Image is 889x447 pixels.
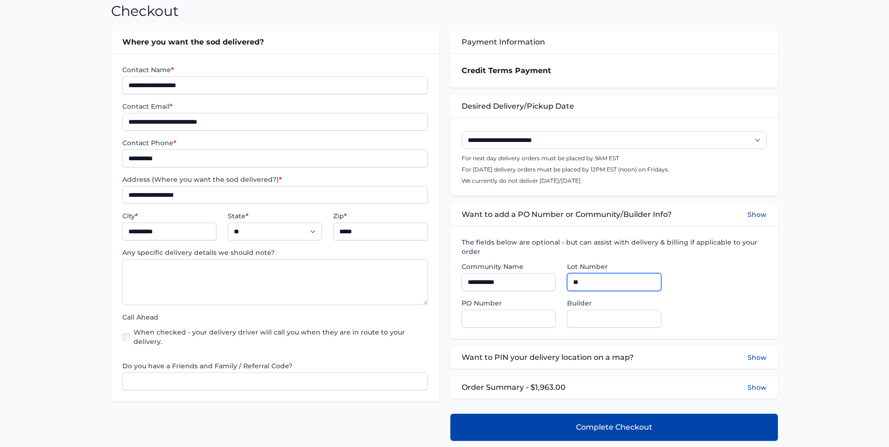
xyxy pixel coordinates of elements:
[462,382,566,393] span: Order Summary - $1,963.00
[567,298,661,308] label: Builder
[333,211,427,221] label: Zip
[462,177,767,185] p: We currently do not deliver [DATE]/[DATE]
[462,66,551,75] strong: Credit Terms Payment
[450,95,778,118] div: Desired Delivery/Pickup Date
[462,209,672,220] span: Want to add a PO Number or Community/Builder Info?
[462,155,767,162] p: For next day delivery orders must be placed by 9AM EST
[111,3,179,20] h1: Checkout
[747,352,767,363] button: Show
[462,262,556,271] label: Community Name
[111,31,439,53] div: Where you want the sod delivered?
[122,248,427,257] label: Any specific delivery details we should note?
[134,328,427,346] label: When checked - your delivery driver will call you when they are in route to your delivery.
[462,238,767,256] label: The fields below are optional - but can assist with delivery & billing if applicable to your order
[462,166,767,173] p: For [DATE] delivery orders must be placed by 12PM EST (noon) on Fridays.
[122,211,217,221] label: City
[576,422,652,433] span: Complete Checkout
[462,352,634,363] span: Want to PIN your delivery location on a map?
[122,102,427,111] label: Contact Email
[567,262,661,271] label: Lot Number
[450,414,778,441] button: Complete Checkout
[462,298,556,308] label: PO Number
[122,138,427,148] label: Contact Phone
[228,211,322,221] label: State
[747,383,767,392] button: Show
[122,175,427,184] label: Address (Where you want the sod delivered?)
[122,65,427,74] label: Contact Name
[450,31,778,53] div: Payment Information
[122,313,427,322] label: Call Ahead
[747,209,767,220] button: Show
[122,361,427,371] label: Do you have a Friends and Family / Referral Code?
